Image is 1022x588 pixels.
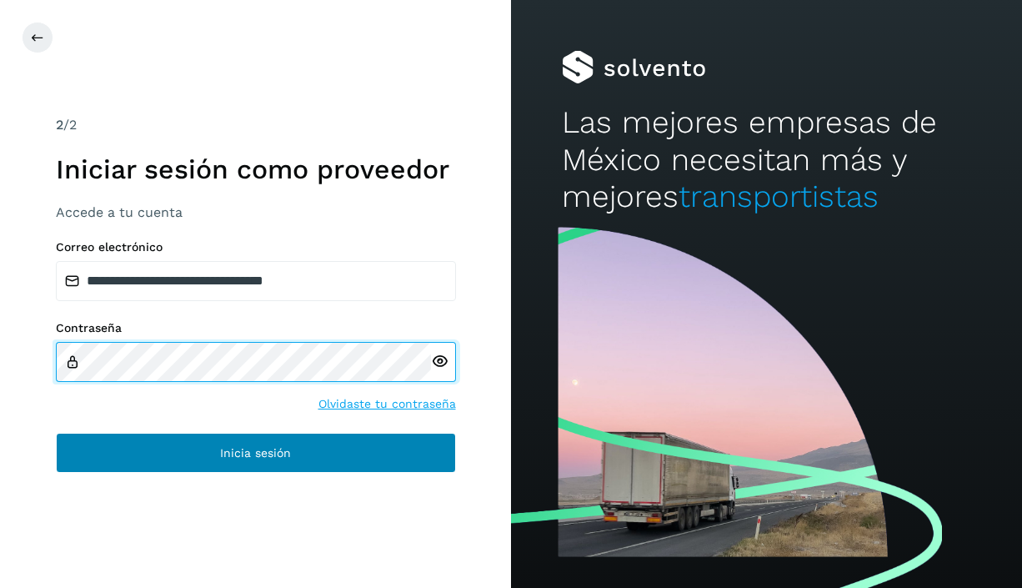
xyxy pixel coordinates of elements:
[56,115,456,135] div: /2
[56,204,456,220] h3: Accede a tu cuenta
[562,104,970,215] h2: Las mejores empresas de México necesitan más y mejores
[56,117,63,133] span: 2
[56,240,456,254] label: Correo electrónico
[56,321,456,335] label: Contraseña
[56,433,456,473] button: Inicia sesión
[56,153,456,185] h1: Iniciar sesión como proveedor
[318,395,456,413] a: Olvidaste tu contraseña
[220,447,291,459] span: Inicia sesión
[679,178,879,214] span: transportistas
